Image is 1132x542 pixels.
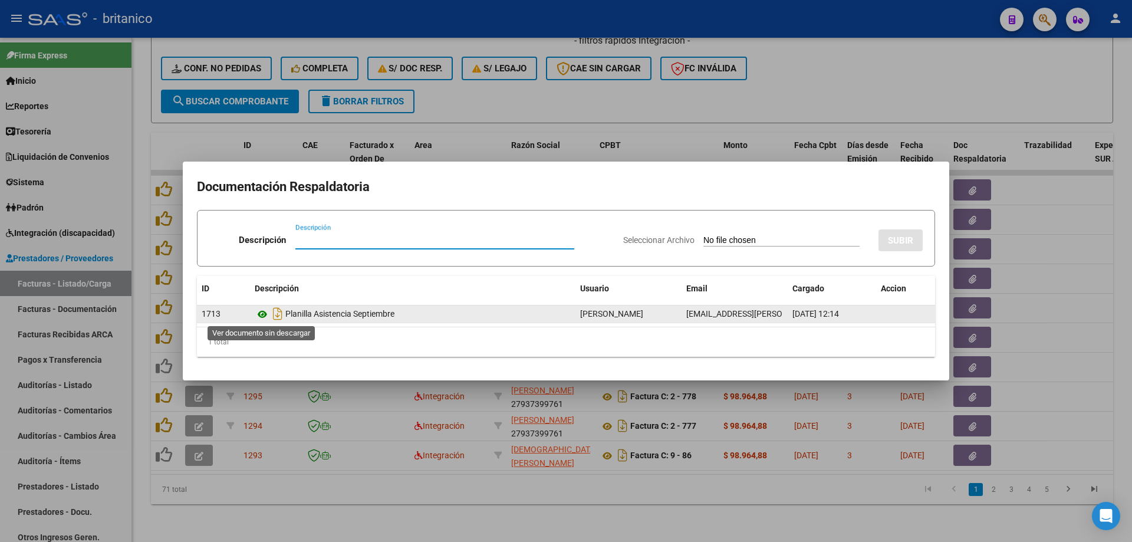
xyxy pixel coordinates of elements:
[878,229,923,251] button: SUBIR
[682,276,788,301] datatable-header-cell: Email
[202,309,221,318] span: 1713
[580,284,609,293] span: Usuario
[686,309,880,318] span: [EMAIL_ADDRESS][PERSON_NAME][DOMAIN_NAME]
[255,304,571,323] div: Planilla Asistencia Septiembre
[197,327,935,357] div: 1 total
[792,284,824,293] span: Cargado
[876,276,935,301] datatable-header-cell: Accion
[197,276,250,301] datatable-header-cell: ID
[255,284,299,293] span: Descripción
[788,276,876,301] datatable-header-cell: Cargado
[686,284,707,293] span: Email
[239,234,286,247] p: Descripción
[881,284,906,293] span: Accion
[1092,502,1120,530] div: Open Intercom Messenger
[792,309,839,318] span: [DATE] 12:14
[250,276,575,301] datatable-header-cell: Descripción
[575,276,682,301] datatable-header-cell: Usuario
[270,304,285,323] i: Descargar documento
[580,309,643,318] span: [PERSON_NAME]
[623,235,695,245] span: Seleccionar Archivo
[197,176,935,198] h2: Documentación Respaldatoria
[202,284,209,293] span: ID
[888,235,913,246] span: SUBIR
